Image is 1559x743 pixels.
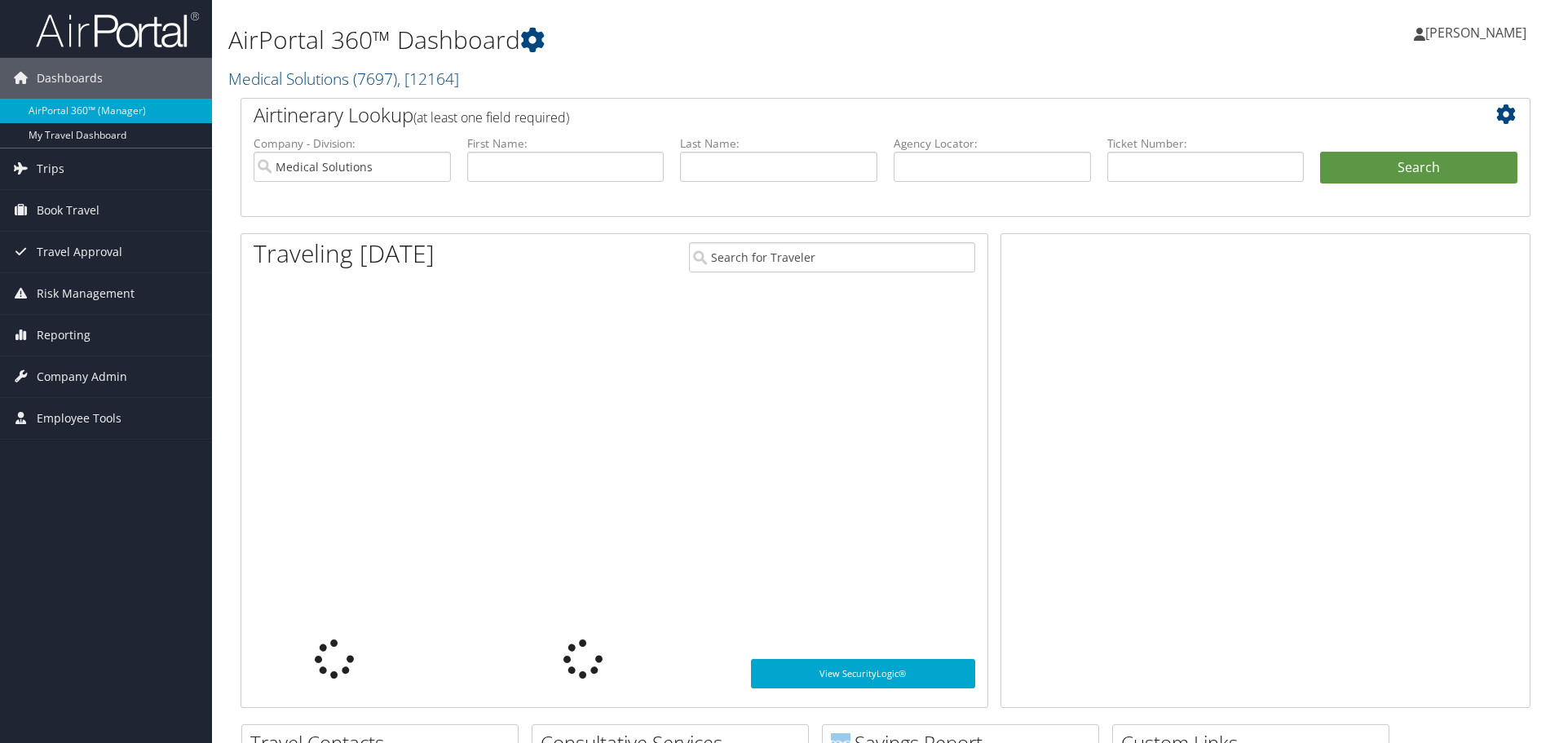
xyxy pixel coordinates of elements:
[37,190,99,231] span: Book Travel
[228,23,1105,57] h1: AirPortal 360™ Dashboard
[37,315,91,356] span: Reporting
[1107,135,1305,152] label: Ticket Number:
[397,68,459,90] span: , [ 12164 ]
[894,135,1091,152] label: Agency Locator:
[37,273,135,314] span: Risk Management
[254,237,435,271] h1: Traveling [DATE]
[228,68,459,90] a: Medical Solutions
[37,232,122,272] span: Travel Approval
[254,101,1410,129] h2: Airtinerary Lookup
[37,58,103,99] span: Dashboards
[413,108,569,126] span: (at least one field required)
[1414,8,1543,57] a: [PERSON_NAME]
[680,135,877,152] label: Last Name:
[37,356,127,397] span: Company Admin
[1320,152,1517,184] button: Search
[37,148,64,189] span: Trips
[1425,24,1526,42] span: [PERSON_NAME]
[689,242,975,272] input: Search for Traveler
[36,11,199,49] img: airportal-logo.png
[254,135,451,152] label: Company - Division:
[37,398,121,439] span: Employee Tools
[353,68,397,90] span: ( 7697 )
[751,659,975,688] a: View SecurityLogic®
[467,135,665,152] label: First Name:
